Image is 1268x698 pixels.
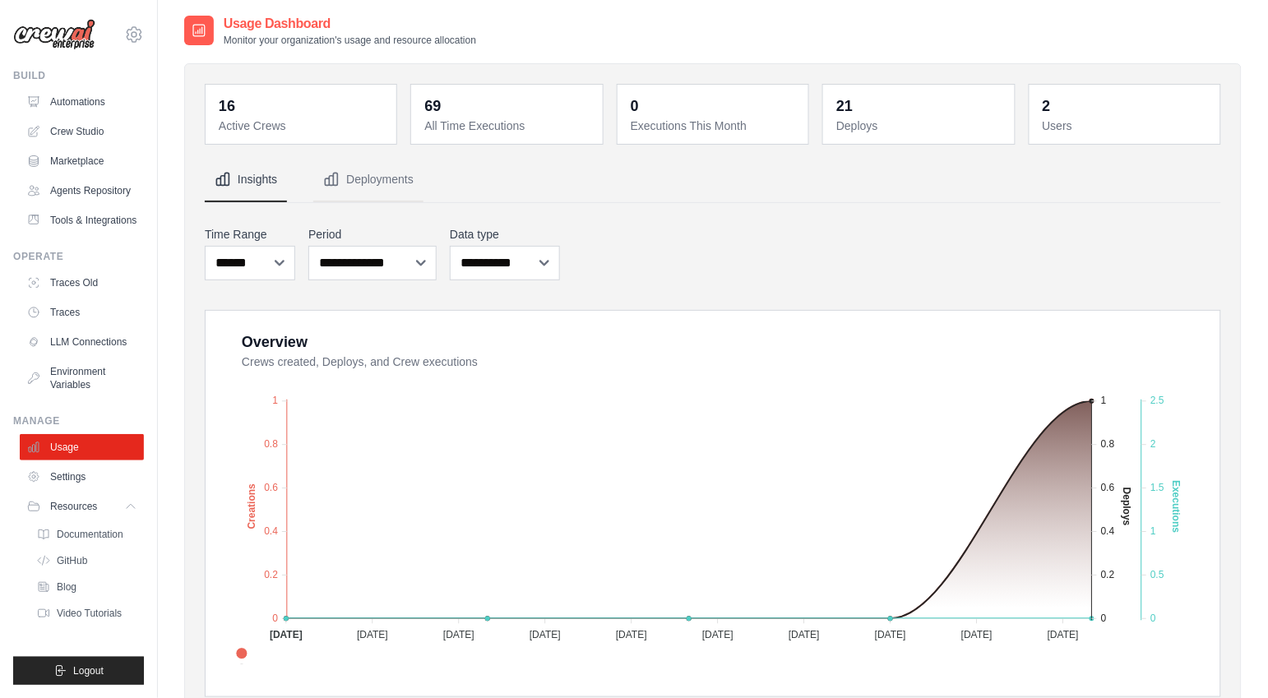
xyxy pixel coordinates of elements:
text: Executions [1171,480,1182,533]
tspan: [DATE] [443,629,474,640]
span: Video Tutorials [57,607,122,620]
tspan: 1 [1150,525,1156,537]
a: Documentation [30,523,144,546]
tspan: 0.6 [1101,482,1115,493]
a: LLM Connections [20,329,144,355]
tspan: 1 [272,395,278,406]
tspan: 0 [1150,612,1156,624]
p: Monitor your organization's usage and resource allocation [224,34,476,47]
span: GitHub [57,554,87,567]
a: Video Tutorials [30,602,144,625]
dt: Executions This Month [631,118,798,134]
tspan: [DATE] [961,629,993,640]
div: Build [13,69,144,82]
dt: All Time Executions [424,118,592,134]
tspan: [DATE] [270,629,303,640]
span: Documentation [57,528,123,541]
tspan: [DATE] [875,629,906,640]
tspan: 0.8 [264,438,278,450]
div: Overview [242,331,308,354]
a: Traces Old [20,270,144,296]
a: Environment Variables [20,358,144,398]
a: Usage [20,434,144,460]
dt: Crews created, Deploys, and Crew executions [242,354,1201,370]
a: Settings [20,464,144,490]
a: Tools & Integrations [20,207,144,233]
tspan: 0 [1101,612,1107,624]
div: 2 [1043,95,1051,118]
tspan: 0 [272,612,278,624]
button: Deployments [313,158,423,202]
label: Data type [450,226,560,243]
tspan: 1 [1101,395,1107,406]
nav: Tabs [205,158,1221,202]
text: Creations [246,483,257,529]
tspan: 0.2 [1101,569,1115,580]
div: Manage [13,414,144,428]
a: Automations [20,89,144,115]
tspan: [DATE] [789,629,820,640]
tspan: 0.4 [1101,525,1115,537]
span: Blog [57,580,76,594]
div: Operate [13,250,144,263]
span: Logout [73,664,104,677]
img: Logo [13,19,95,50]
tspan: 0.8 [1101,438,1115,450]
div: 16 [219,95,235,118]
button: Insights [205,158,287,202]
a: Crew Studio [20,118,144,145]
tspan: 0.2 [264,569,278,580]
div: 0 [631,95,639,118]
tspan: 0.6 [264,482,278,493]
tspan: [DATE] [616,629,647,640]
label: Period [308,226,437,243]
button: Logout [13,657,144,685]
tspan: 0.4 [264,525,278,537]
a: Blog [30,576,144,599]
dt: Deploys [836,118,1004,134]
a: GitHub [30,549,144,572]
tspan: 1.5 [1150,482,1164,493]
tspan: 0.5 [1150,569,1164,580]
div: 21 [836,95,853,118]
tspan: 2 [1150,438,1156,450]
tspan: [DATE] [357,629,388,640]
text: Deploys [1122,488,1133,526]
tspan: [DATE] [702,629,733,640]
a: Traces [20,299,144,326]
tspan: [DATE] [1048,629,1079,640]
button: Resources [20,493,144,520]
tspan: [DATE] [530,629,561,640]
div: 69 [424,95,441,118]
a: Agents Repository [20,178,144,204]
dt: Users [1043,118,1210,134]
dt: Active Crews [219,118,386,134]
h2: Usage Dashboard [224,14,476,34]
label: Time Range [205,226,295,243]
span: Resources [50,500,97,513]
a: Marketplace [20,148,144,174]
tspan: 2.5 [1150,395,1164,406]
